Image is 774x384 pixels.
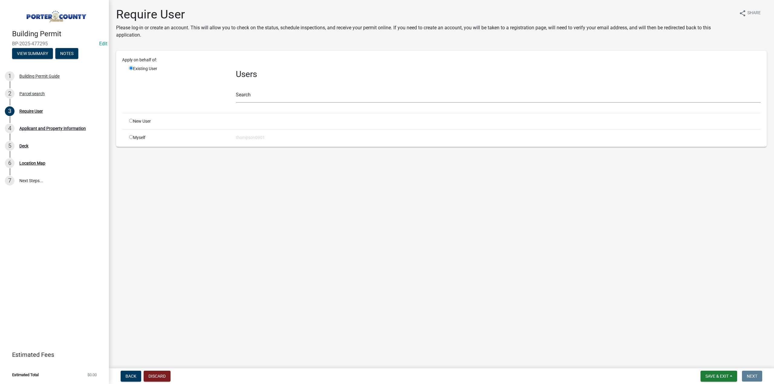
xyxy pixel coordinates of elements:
[19,109,43,113] div: Require User
[125,66,231,108] div: Existing User
[144,371,171,382] button: Discard
[19,74,60,78] div: Building Permit Guide
[5,158,15,168] div: 6
[12,51,53,56] wm-modal-confirm: Summary
[705,374,729,379] span: Save & Exit
[19,126,86,131] div: Applicant and Property Information
[742,371,762,382] button: Next
[12,48,53,59] button: View Summary
[5,124,15,133] div: 4
[12,373,39,377] span: Estimated Total
[125,374,136,379] span: Back
[5,349,99,361] a: Estimated Fees
[747,10,761,17] span: Share
[701,371,737,382] button: Save & Exit
[5,176,15,186] div: 7
[19,161,45,165] div: Location Map
[116,24,733,39] p: Please log-in or create an account. This will allow you to check on the status, schedule inspecti...
[118,57,765,63] div: Apply on behalf of:
[121,371,141,382] button: Back
[116,7,733,22] h1: Require User
[12,30,104,38] h4: Building Permit
[5,106,15,116] div: 3
[125,118,231,124] div: New User
[5,89,15,98] div: 2
[19,144,28,148] div: Deck
[99,41,107,47] a: Edit
[125,134,231,141] div: Myself
[739,10,746,17] i: share
[5,141,15,151] div: 5
[734,7,766,19] button: shareShare
[87,373,97,377] span: $0.00
[5,71,15,81] div: 1
[236,69,761,79] h3: Users
[12,6,99,23] img: Porter County, Indiana
[19,92,45,96] div: Parcel search
[747,374,757,379] span: Next
[12,41,97,47] span: BP-2025-477295
[99,41,107,47] wm-modal-confirm: Edit Application Number
[55,48,78,59] button: Notes
[55,51,78,56] wm-modal-confirm: Notes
